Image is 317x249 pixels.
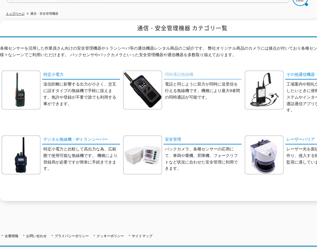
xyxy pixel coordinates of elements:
li: 通信・安全管理機器 [26,11,58,17]
a: 特定小電力 [42,71,120,80]
a: サイトマップ [132,234,152,238]
img: デジタル無線機・IPトランシーバー [2,135,41,174]
a: 同時通話無線機 [164,71,242,80]
a: トップページ [6,12,25,15]
a: デジタル無線機・IPトランシーバー [42,135,120,144]
img: 同時通話無線機 [123,71,162,110]
a: お問い合わせ [26,234,47,238]
p: バックカメラ、各種センサーの応用にて、車両や重機、昇降機、フォークリフトなど状況に合わせた安全管理に利用できます。 [165,146,242,172]
p: 送信距離に影響する出力が小さく、交互に話すタイプの無線機で手軽に扱えます。免許や登録が不要で誰でも利用する事ができます。 [43,81,120,107]
img: 特定小電力 [2,71,41,110]
a: 企業情報 [5,234,18,238]
a: クッキーポリシー [97,234,124,238]
a: 安全管理 [164,135,242,144]
img: 安全管理 [123,135,162,174]
a: プライバシーポリシー [55,234,89,238]
img: その他通信機器・ワイヤレスアンプ [245,71,284,110]
p: 電話と同じように双方が同時に送受信を行える無線機です。機種により最大9者間の同時通話が可能です。 [165,81,242,100]
img: レーザーバリア [245,135,284,174]
p: 特定小電力と比較して高出力な為、広範囲で使用可能な無線機です。 機種により登録局が必要ですが簡単に手続きできます。 [43,146,120,172]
